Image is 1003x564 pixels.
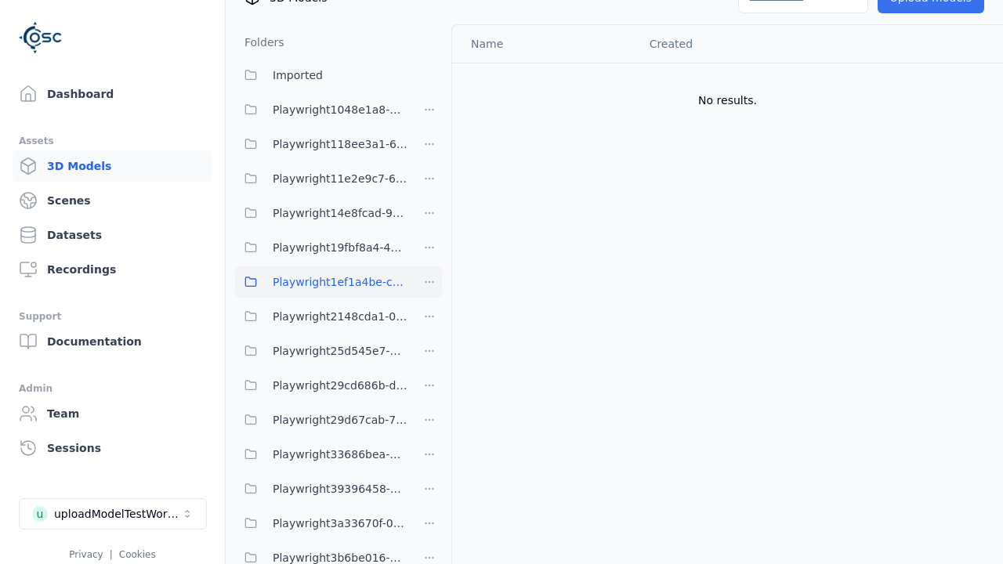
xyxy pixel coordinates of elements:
td: No results. [452,63,1003,138]
a: Dashboard [13,78,212,110]
span: Playwright29cd686b-d0c9-4777-aa54-1065c8c7cee8 [273,376,407,395]
button: Playwright11e2e9c7-6c23-4ce7-ac48-ea95a4ff6a43 [235,163,407,194]
span: | [110,549,113,560]
span: Playwright118ee3a1-6e25-456a-9a29-0f34eaed349c [273,135,407,154]
a: 3D Models [13,150,212,182]
span: Imported [273,66,323,85]
span: Playwright1ef1a4be-ca25-4334-b22c-6d46e5dc87b0 [273,273,407,291]
a: Sessions [13,432,212,464]
button: Imported [235,60,442,91]
h3: Folders [235,34,284,50]
button: Playwright118ee3a1-6e25-456a-9a29-0f34eaed349c [235,128,407,160]
button: Playwright2148cda1-0135-4eee-9a3e-ba7e638b60a6 [235,301,407,332]
span: Playwright39396458-2985-42cf-8e78-891847c6b0fc [273,479,407,498]
span: Playwright14e8fcad-9ce8-4c9f-9ba9-3f066997ed84 [273,204,407,222]
button: Playwright33686bea-41a4-43c8-b27a-b40c54b773e3 [235,439,407,470]
a: Documentation [13,326,212,357]
span: Playwright2148cda1-0135-4eee-9a3e-ba7e638b60a6 [273,307,407,326]
button: Playwright29cd686b-d0c9-4777-aa54-1065c8c7cee8 [235,370,407,401]
span: Playwright19fbf8a4-490f-4493-a67b-72679a62db0e [273,238,407,257]
a: Scenes [13,185,212,216]
span: Playwright3a33670f-0633-4287-95f5-4fa64ebe02dc [273,514,407,533]
a: Privacy [69,549,103,560]
span: Playwright11e2e9c7-6c23-4ce7-ac48-ea95a4ff6a43 [273,169,407,188]
a: Team [13,398,212,429]
button: Playwright14e8fcad-9ce8-4c9f-9ba9-3f066997ed84 [235,197,407,229]
th: Name [452,25,637,63]
div: u [32,506,48,522]
div: Admin [19,379,206,398]
img: Logo [19,16,63,60]
button: Playwright25d545e7-ff08-4d3b-b8cd-ba97913ee80b [235,335,407,367]
span: Playwright1048e1a8-7157-4402-9d51-a0d67d82f98b [273,100,407,119]
span: Playwright29d67cab-7655-4a15-9701-4b560da7f167 [273,410,407,429]
div: uploadModelTestWorkspace [54,506,181,522]
button: Playwright29d67cab-7655-4a15-9701-4b560da7f167 [235,404,407,436]
th: Created [637,25,826,63]
span: Playwright33686bea-41a4-43c8-b27a-b40c54b773e3 [273,445,407,464]
button: Playwright1048e1a8-7157-4402-9d51-a0d67d82f98b [235,94,407,125]
button: Select a workspace [19,498,207,530]
button: Playwright19fbf8a4-490f-4493-a67b-72679a62db0e [235,232,407,263]
a: Cookies [119,549,156,560]
span: Playwright25d545e7-ff08-4d3b-b8cd-ba97913ee80b [273,342,407,360]
div: Support [19,307,206,326]
a: Datasets [13,219,212,251]
button: Playwright3a33670f-0633-4287-95f5-4fa64ebe02dc [235,508,407,539]
a: Recordings [13,254,212,285]
button: Playwright1ef1a4be-ca25-4334-b22c-6d46e5dc87b0 [235,266,407,298]
div: Assets [19,132,206,150]
button: Playwright39396458-2985-42cf-8e78-891847c6b0fc [235,473,407,504]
